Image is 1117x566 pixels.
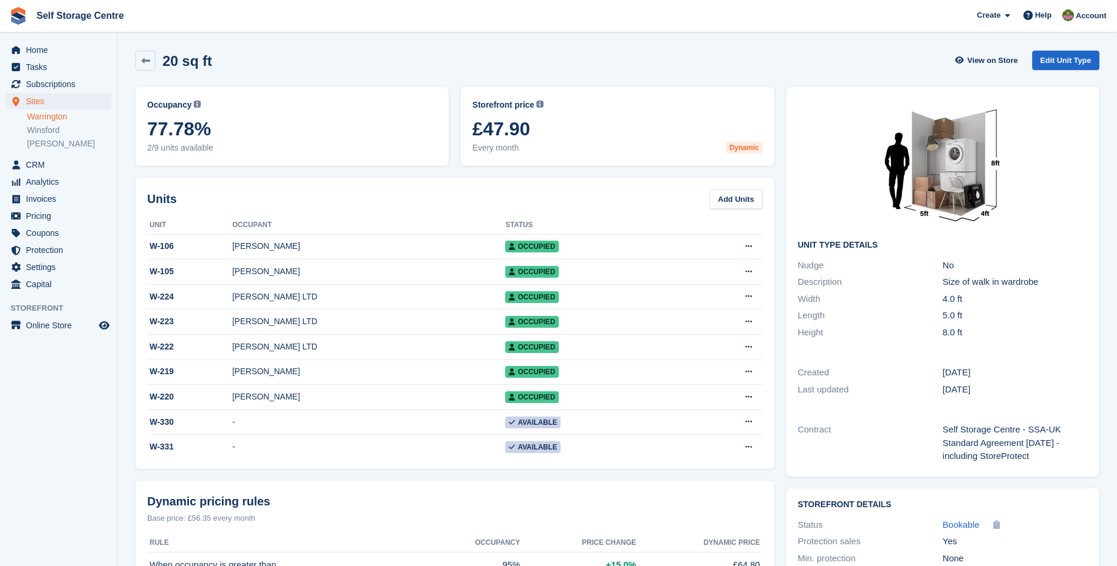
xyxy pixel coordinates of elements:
[232,315,505,328] div: [PERSON_NAME] LTD
[798,241,1088,250] h2: Unit Type details
[798,292,943,306] div: Width
[147,265,232,278] div: W-105
[505,441,561,453] span: Available
[232,291,505,303] div: [PERSON_NAME] LTD
[26,59,97,75] span: Tasks
[147,315,232,328] div: W-223
[582,537,636,548] span: Price change
[943,383,1088,397] div: [DATE]
[147,190,177,208] h2: Units
[704,537,760,548] span: Dynamic price
[943,520,980,530] span: Bookable
[798,259,943,272] div: Nudge
[232,365,505,378] div: [PERSON_NAME]
[26,191,97,207] span: Invoices
[475,537,520,548] span: Occupancy
[505,391,558,403] span: Occupied
[472,142,762,154] span: Every month
[6,174,111,190] a: menu
[147,216,232,235] th: Unit
[232,391,505,403] div: [PERSON_NAME]
[943,518,980,532] a: Bookable
[6,76,111,92] a: menu
[505,241,558,252] span: Occupied
[943,259,1088,272] div: No
[147,365,232,378] div: W-219
[1062,9,1074,21] img: Robert Fletcher
[798,518,943,532] div: Status
[6,259,111,275] a: menu
[6,157,111,173] a: menu
[943,552,1088,565] div: None
[798,535,943,548] div: Protection sales
[798,383,943,397] div: Last updated
[977,9,1000,21] span: Create
[26,174,97,190] span: Analytics
[6,191,111,207] a: menu
[6,93,111,109] a: menu
[505,316,558,328] span: Occupied
[798,275,943,289] div: Description
[798,309,943,322] div: Length
[232,265,505,278] div: [PERSON_NAME]
[6,242,111,258] a: menu
[954,51,1023,70] a: View on Store
[147,142,437,154] span: 2/9 units available
[32,6,128,25] a: Self Storage Centre
[798,552,943,565] div: Min. protection
[6,317,111,334] a: menu
[147,291,232,303] div: W-224
[943,275,1088,289] div: Size of walk in wardrobe
[26,157,97,173] span: CRM
[1035,9,1052,21] span: Help
[6,276,111,292] a: menu
[147,512,763,524] div: Base price: £56.35 every month
[505,266,558,278] span: Occupied
[6,225,111,241] a: menu
[232,216,505,235] th: Occupant
[26,42,97,58] span: Home
[1076,10,1106,22] span: Account
[472,99,534,111] span: Storefront price
[147,391,232,403] div: W-220
[943,366,1088,379] div: [DATE]
[27,125,111,136] a: Winsford
[97,318,111,332] a: Preview store
[798,423,943,463] div: Contract
[26,208,97,224] span: Pricing
[9,7,27,25] img: stora-icon-8386f47178a22dfd0bd8f6a31ec36ba5ce8667c1dd55bd0f319d3a0aa187defe.svg
[505,216,683,235] th: Status
[27,138,111,149] a: [PERSON_NAME]
[147,416,232,428] div: W-330
[232,409,505,435] td: -
[854,99,1031,231] img: 20-sqft-unit%20(5).jpg
[505,291,558,303] span: Occupied
[26,93,97,109] span: Sites
[26,225,97,241] span: Coupons
[505,417,561,428] span: Available
[536,101,543,108] img: icon-info-grey-7440780725fd019a000dd9b08b2336e03edf1995a4989e88bcd33f0948082b44.svg
[26,276,97,292] span: Capital
[232,240,505,252] div: [PERSON_NAME]
[967,55,1018,66] span: View on Store
[26,317,97,334] span: Online Store
[26,242,97,258] span: Protection
[943,423,1088,463] div: Self Storage Centre - SSA-UK Standard Agreement [DATE] - including StoreProtect
[943,309,1088,322] div: 5.0 ft
[163,53,212,69] h2: 20 sq ft
[147,99,191,111] span: Occupancy
[147,492,763,510] div: Dynamic pricing rules
[147,534,423,552] th: Rule
[726,142,763,154] div: Dynamic
[26,76,97,92] span: Subscriptions
[943,326,1088,339] div: 8.0 ft
[194,101,201,108] img: icon-info-grey-7440780725fd019a000dd9b08b2336e03edf1995a4989e88bcd33f0948082b44.svg
[232,435,505,460] td: -
[943,292,1088,306] div: 4.0 ft
[6,42,111,58] a: menu
[6,208,111,224] a: menu
[147,240,232,252] div: W-106
[798,500,1088,510] h2: Storefront Details
[11,302,117,314] span: Storefront
[26,259,97,275] span: Settings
